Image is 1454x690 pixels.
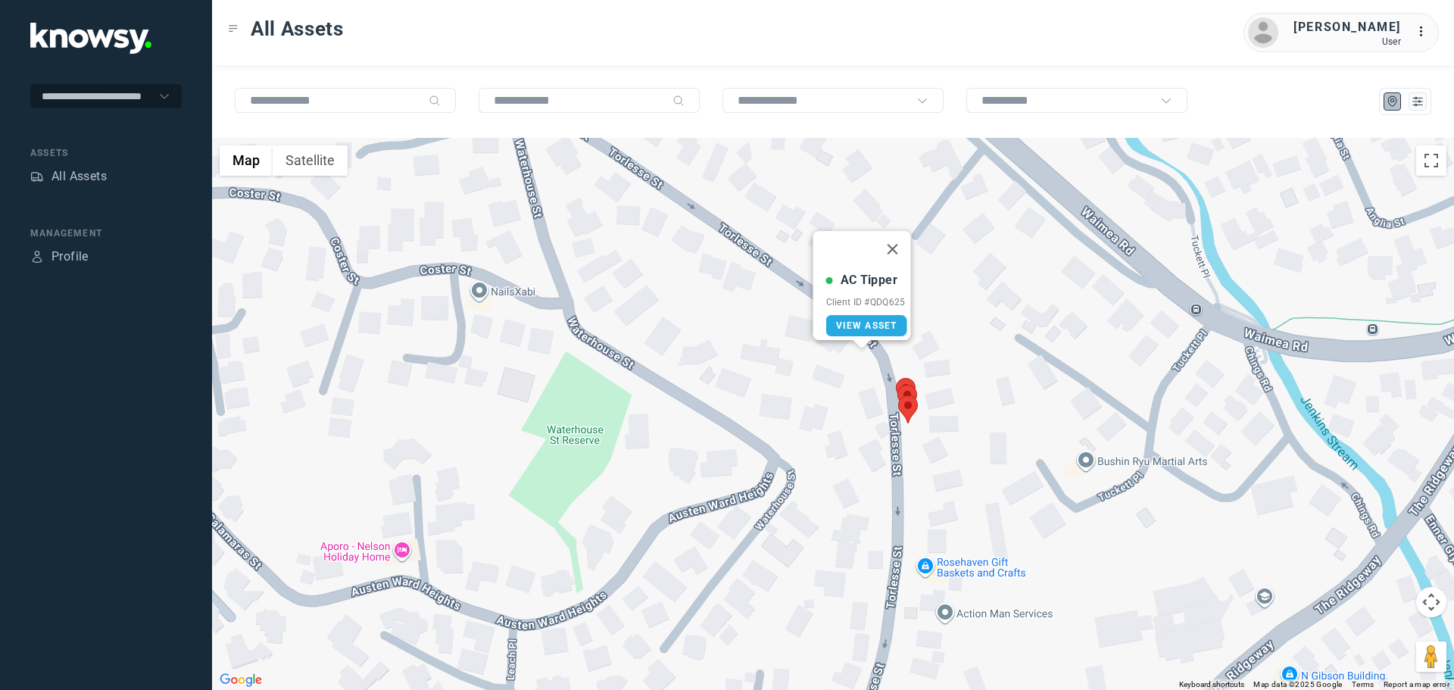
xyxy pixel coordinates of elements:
div: [PERSON_NAME] [1293,18,1401,36]
span: View Asset [836,320,897,331]
button: Keyboard shortcuts [1179,679,1244,690]
img: avatar.png [1248,17,1278,48]
div: All Assets [51,167,107,186]
div: Management [30,226,182,240]
button: Toggle fullscreen view [1416,145,1446,176]
span: Map data ©2025 Google [1253,680,1342,688]
a: ProfileProfile [30,248,89,266]
button: Map camera controls [1416,587,1446,617]
a: Report a map error [1384,680,1449,688]
button: Show satellite imagery [273,145,348,176]
div: Assets [30,146,182,160]
div: List [1411,95,1424,108]
a: Open this area in Google Maps (opens a new window) [216,670,266,690]
div: User [1293,36,1401,47]
img: Google [216,670,266,690]
span: All Assets [251,15,344,42]
div: : [1416,23,1434,41]
div: Client ID #QDQ625 [826,297,907,308]
div: Search [672,95,685,107]
button: Close [875,231,911,267]
button: Drag Pegman onto the map to open Street View [1416,642,1446,672]
tspan: ... [1417,26,1432,37]
a: AssetsAll Assets [30,167,107,186]
div: Map [1386,95,1399,108]
img: Application Logo [30,23,151,54]
a: View Asset [826,315,907,336]
div: : [1416,23,1434,43]
div: Search [429,95,441,107]
div: AC Tipper [841,271,898,289]
button: Show street map [220,145,273,176]
div: Assets [30,170,44,183]
div: Profile [30,250,44,264]
div: Profile [51,248,89,266]
div: Toggle Menu [228,23,239,34]
a: Terms [1352,680,1374,688]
